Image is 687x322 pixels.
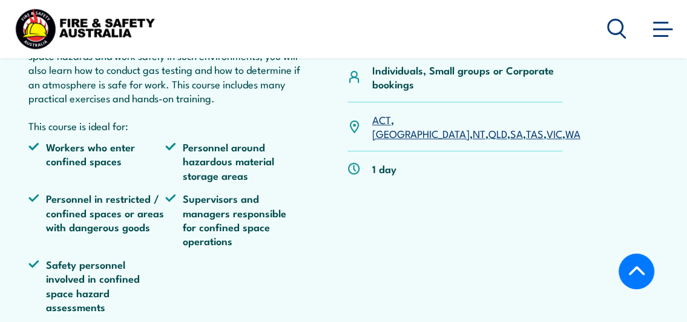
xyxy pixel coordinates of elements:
a: [GEOGRAPHIC_DATA] [372,126,470,140]
a: ACT [372,112,391,126]
p: 1 day [372,162,396,176]
a: WA [565,126,580,140]
a: QLD [488,126,507,140]
li: Supervisors and managers responsible for confined space operations [165,191,302,248]
a: TAS [526,126,544,140]
p: , , , , , , , [372,113,580,141]
p: Individuals, Small groups or Corporate bookings [372,63,562,91]
li: Personnel around hazardous material storage areas [165,140,302,182]
li: Workers who enter confined spaces [28,140,165,182]
li: Safety personnel involved in confined space hazard assessments [28,257,165,314]
a: SA [510,126,523,140]
a: NT [473,126,485,140]
a: VIC [547,126,562,140]
p: This course is ideal for: [28,119,301,133]
li: Personnel in restricted / confined spaces or areas with dangerous goods [28,191,165,248]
